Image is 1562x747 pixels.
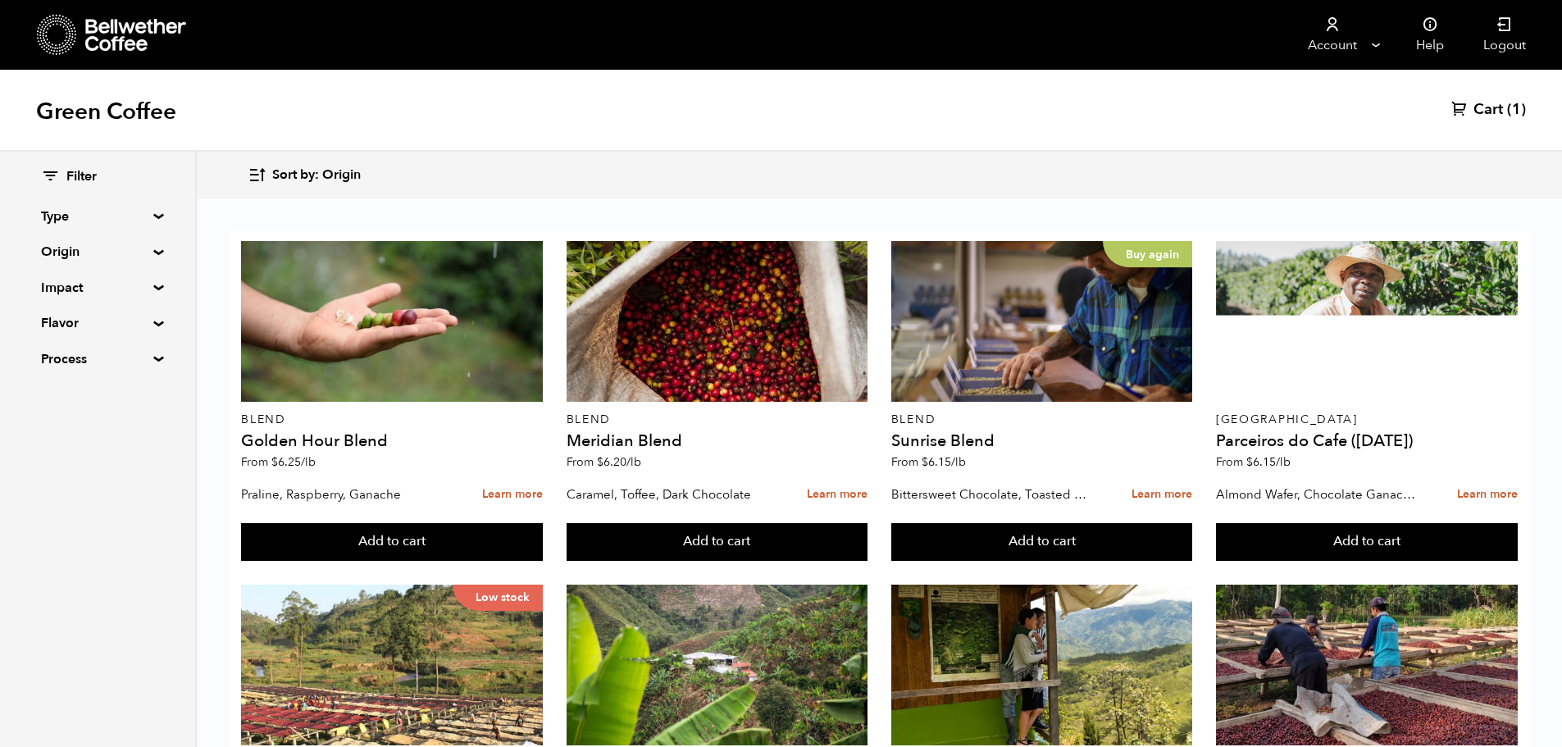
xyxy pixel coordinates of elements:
summary: Impact [41,278,154,298]
h4: Meridian Blend [567,433,868,449]
h4: Sunrise Blend [891,433,1193,449]
p: Blend [567,414,868,426]
span: Cart [1473,100,1503,120]
summary: Origin [41,242,154,262]
p: Praline, Raspberry, Ganache [241,482,446,507]
span: /lb [1276,454,1291,470]
bdi: 6.25 [271,454,316,470]
p: Blend [241,414,543,426]
a: Learn more [482,477,543,512]
button: Add to cart [891,523,1193,561]
button: Sort by: Origin [248,156,361,194]
span: Sort by: Origin [272,166,361,184]
h4: Golden Hour Blend [241,433,543,449]
a: Learn more [1132,477,1192,512]
bdi: 6.15 [1246,454,1291,470]
span: $ [271,454,278,470]
button: Add to cart [1216,523,1518,561]
h4: Parceiros do Cafe ([DATE]) [1216,433,1518,449]
span: $ [922,454,928,470]
a: Learn more [1457,477,1518,512]
p: Blend [891,414,1193,426]
button: Add to cart [567,523,868,561]
bdi: 6.20 [597,454,641,470]
p: Caramel, Toffee, Dark Chocolate [567,482,772,507]
bdi: 6.15 [922,454,966,470]
p: [GEOGRAPHIC_DATA] [1216,414,1518,426]
summary: Type [41,207,154,226]
p: Low stock [453,585,543,611]
p: Buy again [1103,241,1192,267]
span: /lb [626,454,641,470]
span: $ [1246,454,1253,470]
span: From [241,454,316,470]
span: /lb [951,454,966,470]
a: Cart (1) [1451,100,1526,120]
p: Bittersweet Chocolate, Toasted Marshmallow, Candied Orange, Praline [891,482,1096,507]
h1: Green Coffee [36,97,176,126]
a: Buy again [891,241,1193,402]
span: (1) [1507,100,1526,120]
span: Filter [66,168,97,186]
a: Low stock [241,585,543,745]
p: Almond Wafer, Chocolate Ganache, Bing Cherry [1216,482,1421,507]
summary: Process [41,349,154,369]
span: $ [597,454,603,470]
span: From [1216,454,1291,470]
a: Learn more [807,477,868,512]
span: From [567,454,641,470]
span: From [891,454,966,470]
button: Add to cart [241,523,543,561]
span: /lb [301,454,316,470]
summary: Flavor [41,313,154,333]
